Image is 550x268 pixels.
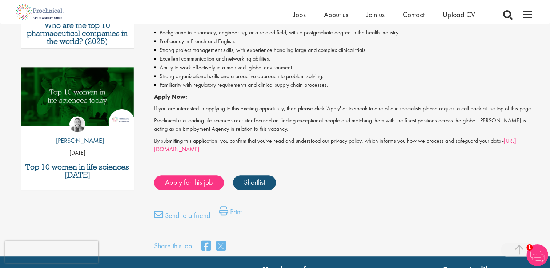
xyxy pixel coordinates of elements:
li: Excellent communication and networking abilities. [154,54,533,63]
a: Jobs [293,10,306,19]
span: 1 [526,244,533,251]
a: Apply for this job [154,175,224,190]
p: [DATE] [21,149,134,157]
strong: Apply Now: [154,93,187,101]
img: Top 10 women in life sciences today [21,67,134,126]
a: Who are the top 10 pharmaceutical companies in the world? (2025) [25,21,131,45]
p: [PERSON_NAME] [51,136,104,145]
a: Join us [366,10,385,19]
p: If you are interested in applying to this exciting opportunity, then please click 'Apply' or to s... [154,105,533,113]
a: Upload CV [443,10,475,19]
a: Link to a post [21,67,134,131]
li: Strong project management skills, with experience handling large and complex clinical trials. [154,46,533,54]
li: Strong organizational skills and a proactive approach to problem-solving. [154,72,533,81]
a: Contact [403,10,425,19]
label: Share this job [154,241,192,251]
a: Shortlist [233,175,276,190]
a: share on twitter [216,239,226,254]
a: About us [324,10,348,19]
iframe: reCAPTCHA [5,241,98,263]
a: Send to a friend [154,210,210,224]
a: Print [219,206,242,221]
img: Hannah Burke [69,116,85,132]
p: Proclinical is a leading life sciences recruiter focused on finding exceptional people and matchi... [154,117,533,133]
p: By submitting this application, you confirm that you've read and understood our privacy policy, w... [154,137,533,154]
img: Chatbot [526,244,548,266]
a: Hannah Burke [PERSON_NAME] [51,116,104,149]
li: Familiarity with regulatory requirements and clinical supply chain processes. [154,81,533,89]
strong: Skills & Requirements: [154,16,214,24]
a: share on facebook [201,239,211,254]
li: Background in pharmacy, engineering, or a related field, with a postgraduate degree in the health... [154,28,533,37]
a: [URL][DOMAIN_NAME] [154,137,516,153]
li: Ability to work effectively in a matrixed, global environment. [154,63,533,72]
li: Proficiency in French and English. [154,37,533,46]
a: Top 10 women in life sciences [DATE] [25,163,131,179]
